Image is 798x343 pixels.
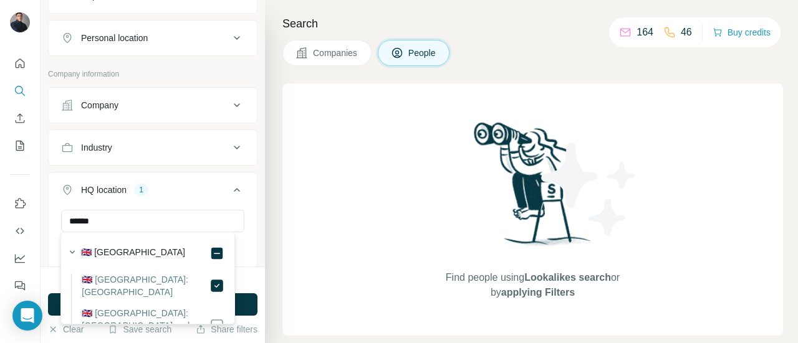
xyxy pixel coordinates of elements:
[10,275,30,297] button: Feedback
[48,323,84,336] button: Clear
[49,23,257,53] button: Personal location
[637,25,653,40] p: 164
[10,80,30,102] button: Search
[433,270,632,300] span: Find people using or by
[10,107,30,129] button: Enrich CSV
[12,301,42,331] div: Open Intercom Messenger
[282,15,783,32] h4: Search
[681,25,692,40] p: 46
[48,68,257,80] p: Company information
[10,52,30,75] button: Quick start
[108,323,171,336] button: Save search
[10,134,30,157] button: My lists
[713,24,771,41] button: Buy credits
[501,287,575,298] span: applying Filters
[81,141,112,154] div: Industry
[48,293,257,316] button: Run search
[10,192,30,215] button: Use Surfe on LinkedIn
[533,133,645,245] img: Surfe Illustration - Stars
[524,272,611,283] span: Lookalikes search
[196,323,257,336] button: Share filters
[468,119,598,258] img: Surfe Illustration - Woman searching with binoculars
[81,246,185,261] label: 🇬🇧 [GEOGRAPHIC_DATA]
[313,47,358,59] span: Companies
[49,133,257,162] button: Industry
[81,32,148,44] div: Personal location
[134,184,148,195] div: 1
[10,247,30,270] button: Dashboard
[49,90,257,120] button: Company
[10,220,30,242] button: Use Surfe API
[82,273,209,298] label: 🇬🇧 [GEOGRAPHIC_DATA]: [GEOGRAPHIC_DATA]
[81,99,118,111] div: Company
[408,47,437,59] span: People
[49,175,257,210] button: HQ location1
[10,12,30,32] img: Avatar
[81,184,127,196] div: HQ location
